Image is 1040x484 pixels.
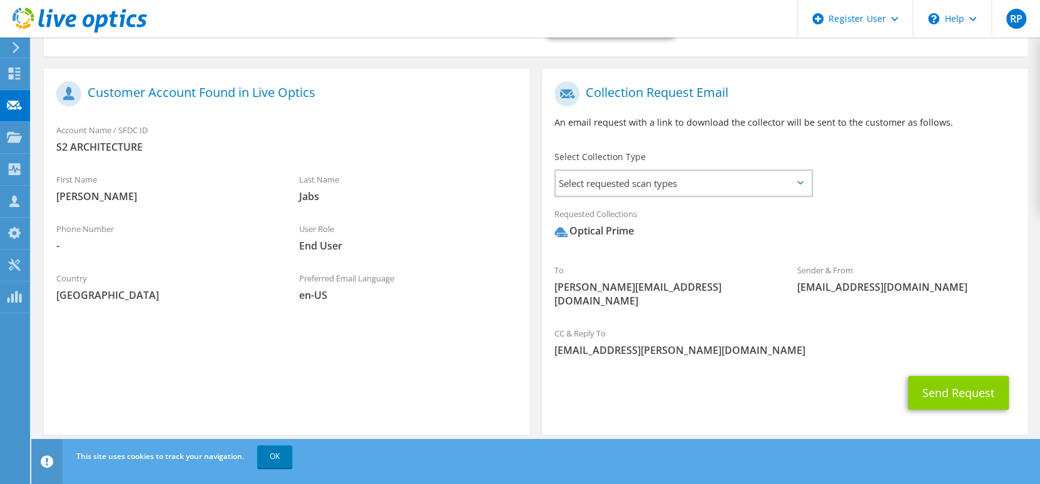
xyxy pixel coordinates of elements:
[554,280,772,308] span: [PERSON_NAME][EMAIL_ADDRESS][DOMAIN_NAME]
[56,140,517,154] span: S2 ARCHITECTURE
[257,445,292,468] a: OK
[556,171,811,196] span: Select requested scan types
[554,224,634,238] div: Optical Prime
[56,288,274,302] span: [GEOGRAPHIC_DATA]
[299,189,517,203] span: Jabs
[44,117,529,160] div: Account Name / SFDC ID
[785,257,1027,300] div: Sender & From
[56,81,511,106] h1: Customer Account Found in Live Optics
[287,166,529,209] div: Last Name
[44,166,287,209] div: First Name
[56,189,274,203] span: [PERSON_NAME]
[554,81,1009,106] h1: Collection Request Email
[908,376,1009,410] button: Send Request
[76,451,244,461] span: This site uses cookies to track your navigation.
[56,239,274,253] span: -
[797,280,1015,294] span: [EMAIL_ADDRESS][DOMAIN_NAME]
[554,151,646,163] label: Select Collection Type
[542,320,1027,363] div: CC & Reply To
[554,116,1015,129] p: An email request with a link to download the collector will be sent to the customer as follows.
[44,265,287,308] div: Country
[542,257,785,314] div: To
[299,239,517,253] span: End User
[554,343,1015,357] span: [EMAIL_ADDRESS][PERSON_NAME][DOMAIN_NAME]
[542,201,1027,251] div: Requested Collections
[44,216,287,259] div: Phone Number
[287,216,529,259] div: User Role
[928,13,939,24] svg: \n
[1006,9,1026,29] span: RP
[299,288,517,302] span: en-US
[287,265,529,308] div: Preferred Email Language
